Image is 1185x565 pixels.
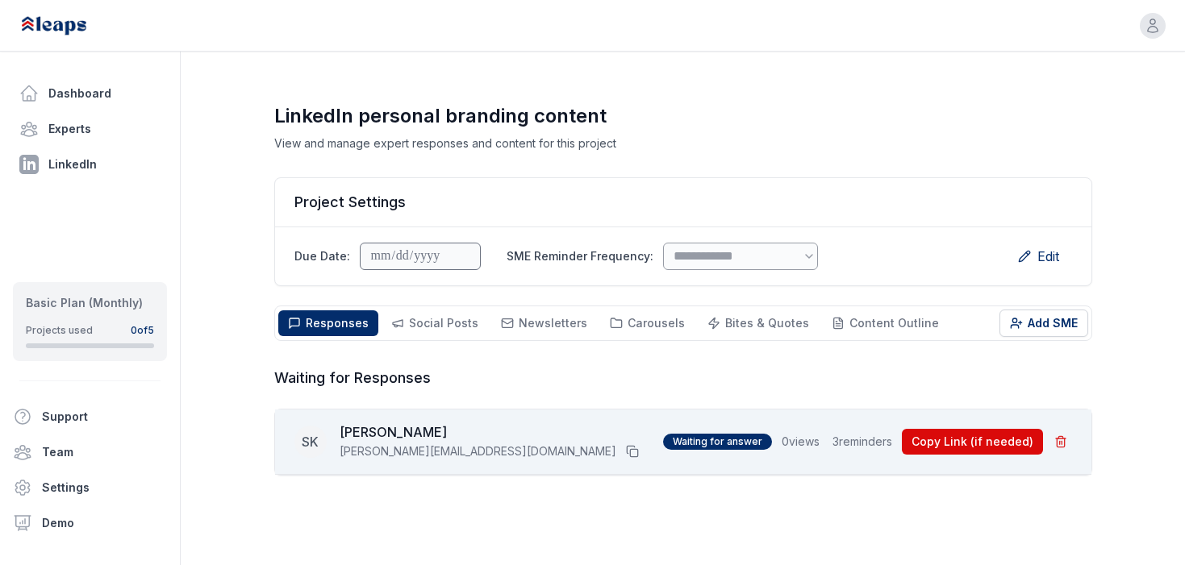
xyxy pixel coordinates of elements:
button: Bites & Quotes [698,310,819,336]
div: Projects used [26,324,93,337]
button: Remove SME [1049,430,1072,453]
span: Carousels [628,316,685,330]
p: View and manage expert responses and content for this project [274,135,1092,152]
label: Due Date: [294,248,350,264]
button: Social Posts [382,310,488,336]
a: LinkedIn [13,148,167,181]
button: Support [6,401,161,433]
span: Waiting for answer [663,434,772,450]
span: Responses [306,316,369,330]
span: [PERSON_NAME][EMAIL_ADDRESS][DOMAIN_NAME] [340,443,616,459]
h3: [PERSON_NAME] [340,422,642,442]
img: Leaps [19,8,123,44]
span: Bites & Quotes [725,316,809,330]
a: Settings [6,472,173,504]
a: Team [6,436,173,468]
h2: Project Settings [294,191,1072,214]
div: SK [294,426,327,458]
div: Basic Plan (Monthly) [26,295,154,311]
a: Dashboard [13,77,167,110]
span: Social Posts [409,316,478,330]
span: 0 views [782,434,820,450]
h1: LinkedIn personal branding content [274,103,1092,129]
span: 3 reminders [832,434,892,450]
span: Content Outline [849,316,939,330]
button: Copy Link (if needed) [902,429,1043,455]
div: 0 of 5 [131,324,154,337]
button: Carousels [600,310,695,336]
button: Add SME [999,310,1088,337]
span: Newsletters [519,316,587,330]
label: SME Reminder Frequency: [507,248,653,264]
button: Newsletters [491,310,597,336]
button: Edit [1005,240,1072,272]
button: Responses [278,310,378,336]
a: Experts [13,113,167,145]
button: Content Outline [822,310,949,336]
span: Edit [1037,247,1059,266]
a: Demo [6,507,173,539]
h3: Waiting for Responses [274,367,1092,389]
